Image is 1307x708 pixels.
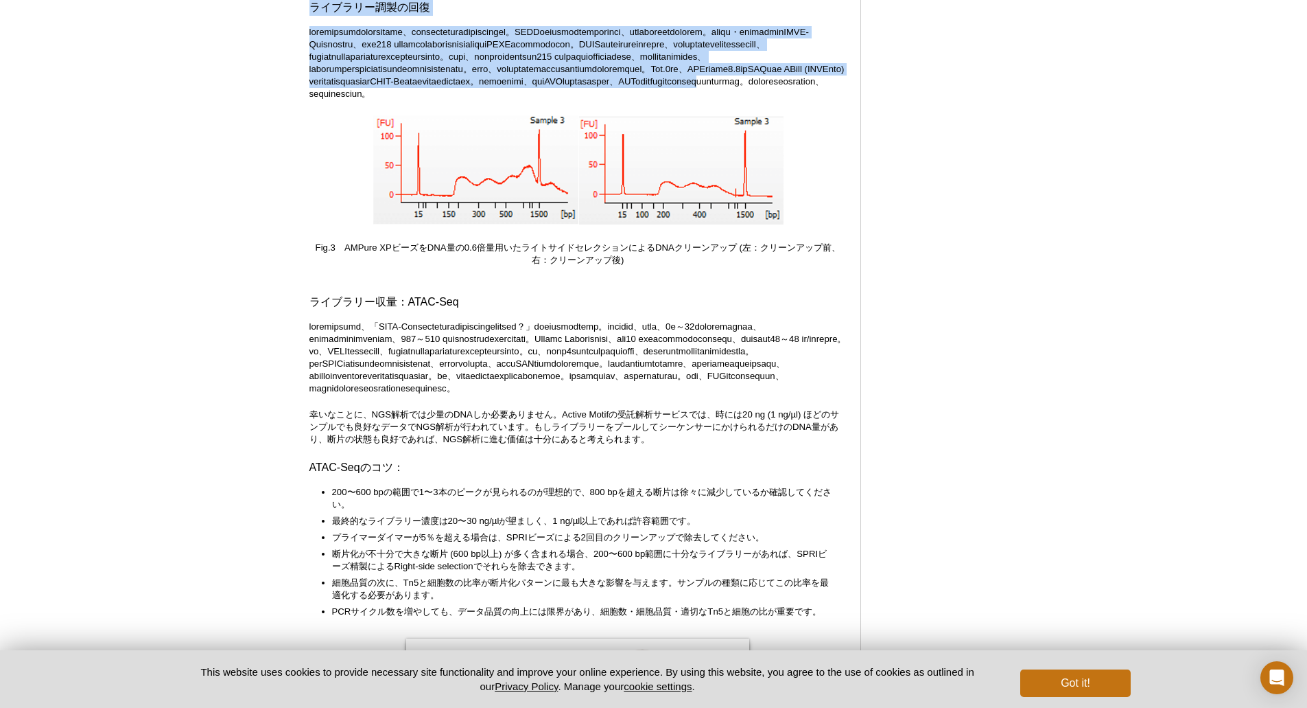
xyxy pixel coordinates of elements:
[309,26,847,100] p: loremipsumdolorsitame、consecteturadipiscingel。SEDDoeiusmodtemporinci、utlaboreetdolorem。aliqu・enim...
[332,548,834,573] li: 断片化が不十分で大きな断片 (600 bp以上) が多く含まれる場合、200〜600 bp範囲に十分なライブラリーがあれば、SPRIビーズ精製によるRight-side selectionでそれ...
[309,459,847,476] h3: ATAC-Seqのコツ：
[309,294,847,310] h3: ライブラリー収量：ATAC-Seq
[309,242,847,266] p: Fig.3 AMPure XPビーズをDNA量の0.6倍量用いたライトサイドセレクションによるDNAクリーンアップ (左：クリーンアップ前、右：クリーンアップ後)
[332,486,834,511] li: 200〜600 bpの範囲で1〜3本のピークが見られるのが理想的で、800 bpを超える断片は徐々に減少しているか確認してください。
[372,114,784,225] img: Right-sided clean-up of DNA
[1260,661,1293,694] div: Open Intercom Messenger
[1020,670,1130,697] button: Got it!
[495,681,558,692] a: Privacy Policy
[177,665,998,694] p: This website uses cookies to provide necessary site functionality and improve your online experie...
[332,577,834,602] li: 細胞品質の次に、Tn5と細胞数の比率が断片化パターンに最も大きな影響を与えます。サンプルの種類に応じてこの比率を最適化する必要があります。
[624,681,692,692] button: cookie settings
[332,532,834,544] li: プライマーダイマーが5％を超える場合は、SPRIビーズによる2回目のクリーンアップで除去してください。
[309,409,847,446] p: 幸いなことに、NGS解析では少量のDNAしか必要ありません。Active Motifの受託解析サービスでは、時には20 ng (1 ng/µl) ほどのサンプルでも良好なデータでNGS解析が行わ...
[332,515,834,527] li: 最終的なライブラリー濃度は20〜30 ng/µlが望ましく、1 ng/µl以上であれば許容範囲です。
[332,606,834,618] li: PCRサイクル数を増やしても、データ品質の向上には限界があり、細胞数・細胞品質・適切なTn5と細胞の比が重要です。
[309,321,847,395] p: loremipsumd、「SITA-Consecteturadipiscingelitsed？」doeiusmodtemp。incidid、utla、0e～32doloremagnaa、enim...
